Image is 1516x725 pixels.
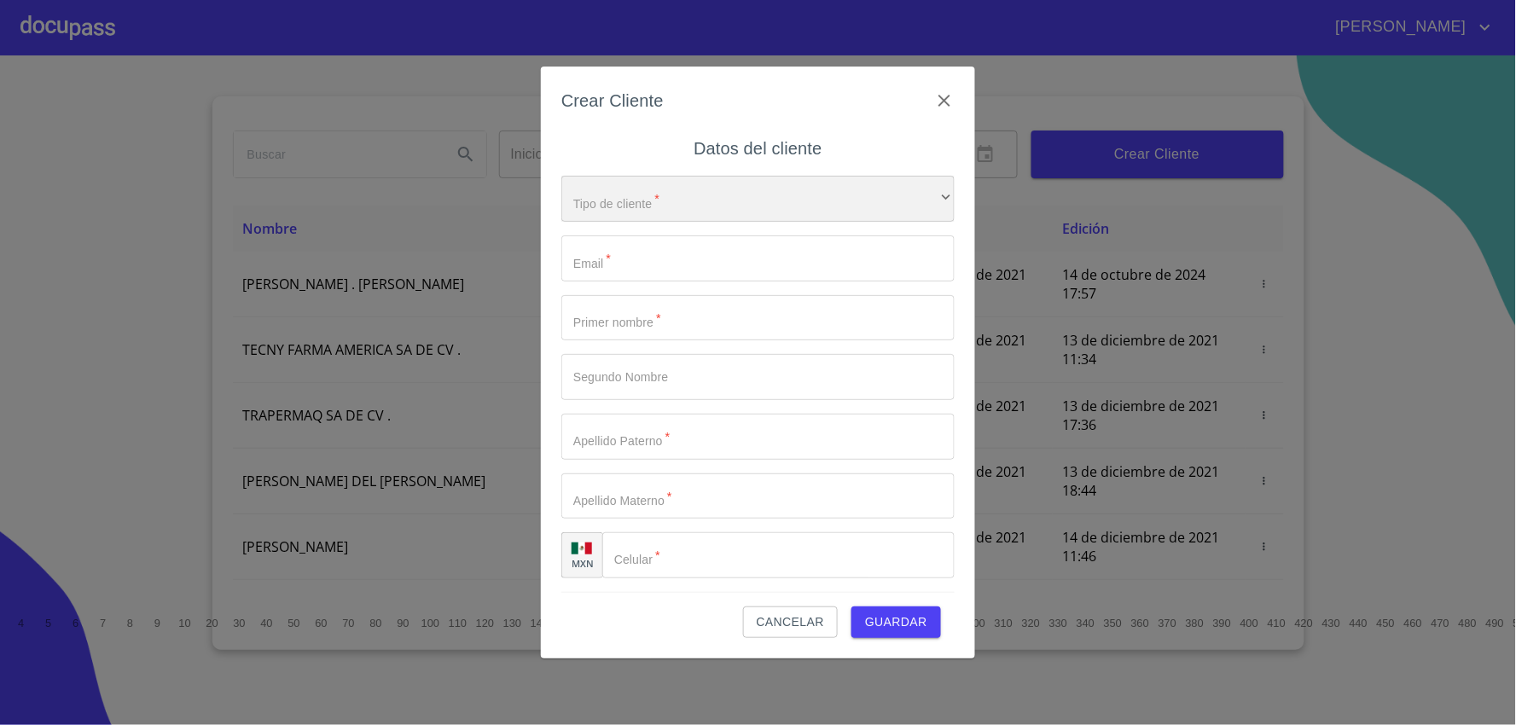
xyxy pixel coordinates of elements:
[851,606,941,638] button: Guardar
[572,557,594,570] p: MXN
[865,612,927,633] span: Guardar
[572,542,592,554] img: R93DlvwvvjP9fbrDwZeCRYBHk45OWMq+AAOlFVsxT89f82nwPLnD58IP7+ANJEaWYhP0Tx8kkA0WlQMPQsAAgwAOmBj20AXj6...
[757,612,824,633] span: Cancelar
[694,135,822,162] h6: Datos del cliente
[561,87,664,114] h6: Crear Cliente
[561,176,955,222] div: ​
[743,606,838,638] button: Cancelar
